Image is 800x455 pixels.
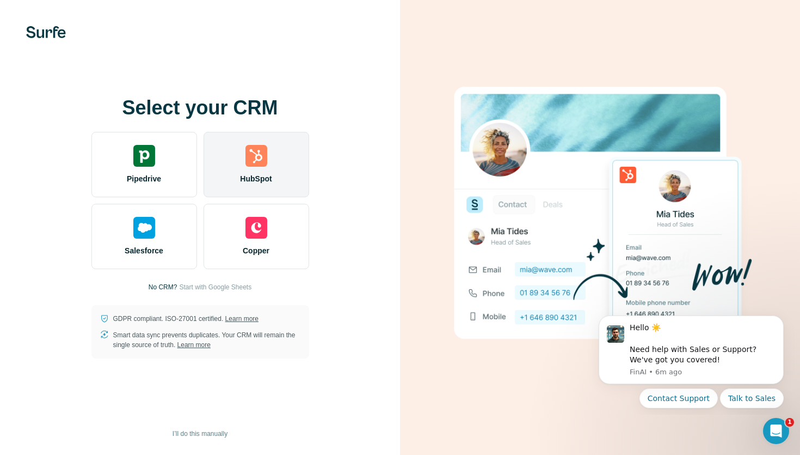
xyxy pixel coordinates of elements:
[245,217,267,239] img: copper's logo
[91,97,309,119] h1: Select your CRM
[149,282,177,292] p: No CRM?
[785,418,794,427] span: 1
[127,173,161,184] span: Pipedrive
[448,70,753,386] img: HUBSPOT image
[179,282,251,292] button: Start with Google Sheets
[225,315,259,323] a: Learn more
[245,145,267,167] img: hubspot's logo
[113,314,259,324] p: GDPR compliant. ISO-27001 certified.
[240,173,272,184] span: HubSpot
[177,341,211,349] a: Learn more
[133,145,155,167] img: pipedrive's logo
[173,429,227,439] span: I’ll do this manually
[763,418,789,444] iframe: Intercom live chat
[26,26,66,38] img: Surfe's logo
[165,426,235,442] button: I’ll do this manually
[133,217,155,239] img: salesforce's logo
[243,245,269,256] span: Copper
[582,306,800,415] iframe: Intercom notifications message
[125,245,163,256] span: Salesforce
[113,330,300,350] p: Smart data sync prevents duplicates. Your CRM will remain the single source of truth.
